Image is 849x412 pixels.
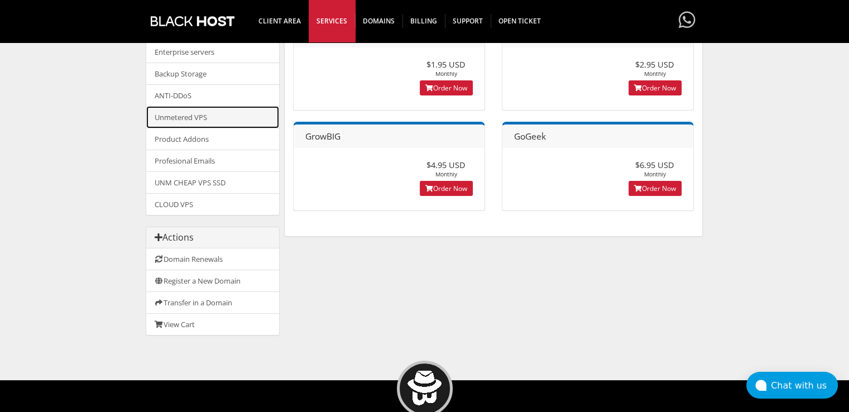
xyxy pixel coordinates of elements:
[355,14,403,28] span: Domains
[146,84,279,107] a: ANTI-DDoS
[155,233,271,243] h3: Actions
[146,291,279,314] a: Transfer in a Domain
[420,80,473,95] a: Order Now
[635,159,674,170] span: $6.95 USD
[146,313,279,335] a: View Cart
[146,106,279,128] a: Unmetered VPS
[408,59,485,78] div: Monthly
[629,181,682,196] a: Order Now
[146,150,279,172] a: Profesional Emails
[491,14,549,28] span: Open Ticket
[426,59,466,70] span: $1.95 USD
[426,159,466,170] span: $4.95 USD
[146,248,279,270] a: Domain Renewals
[146,193,279,215] a: CLOUD VPS
[771,380,838,391] div: Chat with us
[251,14,309,28] span: CLIENT AREA
[617,159,693,178] div: Monthly
[146,63,279,85] a: Backup Storage
[146,270,279,292] a: Register a New Domain
[514,130,546,142] span: GoGeek
[629,80,682,95] a: Order Now
[420,181,473,196] a: Order Now
[402,14,445,28] span: Billing
[617,59,693,78] div: Monthly
[445,14,491,28] span: Support
[309,14,356,28] span: SERVICES
[635,59,674,70] span: $2.95 USD
[746,372,838,399] button: Chat with us
[146,41,279,63] a: Enterprise servers
[407,370,442,405] img: BlackHOST mascont, Blacky.
[146,128,279,150] a: Product Addons
[305,130,340,142] span: GrowBIG
[408,159,485,178] div: Monthly
[146,171,279,194] a: UNM CHEAP VPS SSD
